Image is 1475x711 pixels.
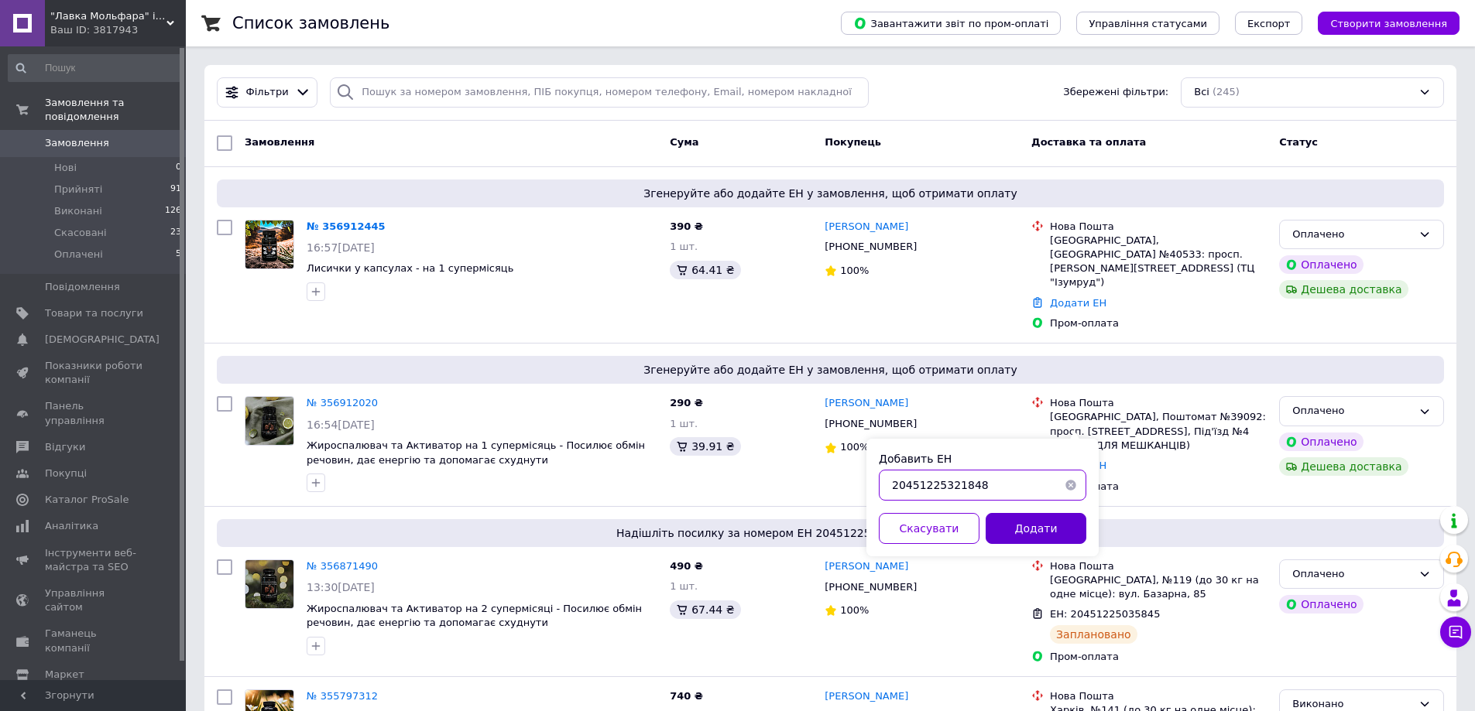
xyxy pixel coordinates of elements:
[825,136,881,148] span: Покупець
[1050,396,1267,410] div: Нова Пошта
[307,397,378,408] a: № 356912020
[45,467,87,480] span: Покупці
[245,220,294,269] a: Фото товару
[246,85,289,100] span: Фільтри
[45,359,143,387] span: Показники роботи компанії
[1194,85,1209,100] span: Всі
[1213,86,1240,97] span: (245)
[1031,136,1146,148] span: Доставка та оплата
[45,96,186,124] span: Замовлення та повідомлення
[223,525,1438,541] span: Надішліть посилку за номером ЕН 20451225035845, щоб отримати оплату
[1318,12,1460,35] button: Створити замовлення
[1302,17,1460,29] a: Створити замовлення
[307,560,378,572] a: № 356871490
[45,546,143,574] span: Інструменти веб-майстра та SEO
[1279,595,1363,614] div: Оплачено
[8,54,183,82] input: Пошук
[879,513,979,544] button: Скасувати
[1050,297,1106,309] a: Додати ЕН
[1050,220,1267,234] div: Нова Пошта
[232,14,389,32] h1: Список замовлень
[176,161,181,175] span: 0
[223,186,1438,201] span: Згенеруйте або додайте ЕН у замовлення, щоб отримати оплату
[1050,573,1267,601] div: [GEOGRAPHIC_DATA], №119 (до 30 кг на одне місце): вул. Базарна, 85
[165,204,181,218] span: 126
[825,689,908,704] a: [PERSON_NAME]
[54,161,77,175] span: Нові
[45,440,85,454] span: Відгуки
[986,513,1086,544] button: Додати
[825,559,908,574] a: [PERSON_NAME]
[176,248,181,261] span: 5
[245,396,294,446] a: Фото товару
[245,560,293,608] img: Фото товару
[45,627,143,655] span: Гаманець компанії
[45,586,143,614] span: Управління сайтом
[45,399,143,427] span: Панель управління
[822,577,920,597] div: [PHONE_NUMBER]
[307,241,375,254] span: 16:57[DATE]
[54,248,103,261] span: Оплачені
[1292,403,1412,419] div: Оплачено
[840,441,869,453] span: 100%
[1050,316,1267,330] div: Пром-оплата
[1050,559,1267,573] div: Нова Пошта
[670,220,703,232] span: 390 ₴
[45,280,120,294] span: Повідомлення
[50,9,166,23] span: "Лавка Мольфара" інтернет магазин
[670,397,703,408] span: 290 ₴
[54,226,107,240] span: Скасовані
[822,237,920,257] div: [PHONE_NUMBER]
[822,414,920,434] div: [PHONE_NUMBER]
[54,204,102,218] span: Виконані
[1050,650,1267,664] div: Пром-оплата
[670,560,703,572] span: 490 ₴
[1055,470,1086,501] button: Очистить
[307,419,375,431] span: 16:54[DATE]
[1247,18,1291,29] span: Експорт
[1330,18,1447,29] span: Створити замовлення
[670,600,740,619] div: 67.44 ₴
[1440,617,1471,648] button: Чат з покупцем
[825,220,908,234] a: [PERSON_NAME]
[1063,85,1168,100] span: Збережені фільтри:
[45,333,160,347] span: [DEMOGRAPHIC_DATA]
[1292,566,1412,583] div: Оплачено
[54,183,102,197] span: Прийняті
[670,136,698,148] span: Cума
[1050,689,1267,703] div: Нова Пошта
[45,668,84,682] span: Маркет
[840,265,869,276] span: 100%
[50,23,186,37] div: Ваш ID: 3817943
[1279,457,1408,476] div: Дешева доставка
[879,453,952,465] label: Добавить ЕН
[307,439,645,466] a: Жироспалювач та Активатор на 1 супермісяць - Посилює обмін речовин, дає енергію та допомагає схуд...
[170,226,181,240] span: 23
[1279,255,1363,274] div: Оплачено
[245,136,314,148] span: Замовлення
[307,262,513,274] a: Лисички у капсулах - на 1 супермісяць
[1050,410,1267,453] div: [GEOGRAPHIC_DATA], Поштомат №39092: просп. [STREET_ADDRESS], Під'їзд №4 (ТІЛЬКИ ДЛЯ МЕШКАНЦІВ)
[853,16,1048,30] span: Завантажити звіт по пром-оплаті
[45,493,129,507] span: Каталог ProSale
[1279,280,1408,299] div: Дешева доставка
[670,241,698,252] span: 1 шт.
[670,437,740,456] div: 39.91 ₴
[1050,234,1267,290] div: [GEOGRAPHIC_DATA], [GEOGRAPHIC_DATA] №40533: просп. [PERSON_NAME][STREET_ADDRESS] (ТЦ "Ізумруд")
[1050,608,1160,620] span: ЕН: 20451225035845
[1050,625,1137,644] div: Заплановано
[840,604,869,616] span: 100%
[307,603,642,629] span: Жироспалювач та Активатор на 2 супермісяці - Посилює обмін речовин, дає енергію та допомагає схуд...
[670,261,740,279] div: 64.41 ₴
[45,136,109,150] span: Замовлення
[245,397,293,445] img: Фото товару
[307,690,378,702] a: № 355797312
[330,77,869,108] input: Пошук за номером замовлення, ПІБ покупця, номером телефону, Email, номером накладної
[670,580,698,592] span: 1 шт.
[45,519,98,533] span: Аналітика
[841,12,1061,35] button: Завантажити звіт по пром-оплаті
[670,690,703,702] span: 740 ₴
[1076,12,1219,35] button: Управління статусами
